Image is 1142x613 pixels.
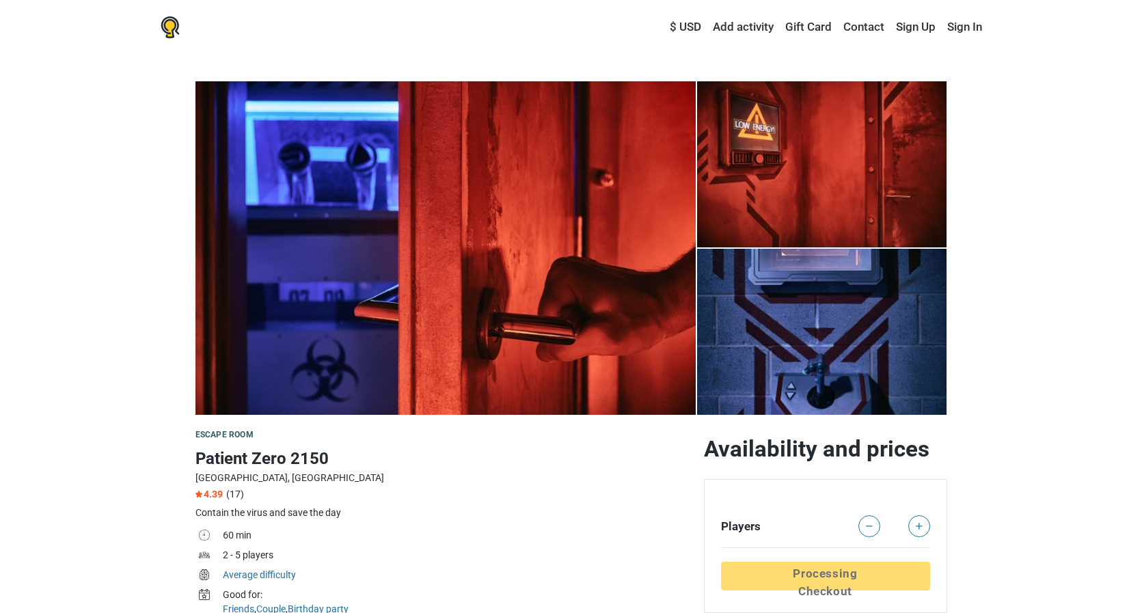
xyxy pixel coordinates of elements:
a: Sign Up [893,15,939,40]
td: 2 - 5 players [223,547,693,567]
span: (17) [226,489,244,500]
a: Gift Card [782,15,835,40]
a: Contact [840,15,888,40]
h1: Patient Zero 2150 [195,446,693,471]
td: 60 min [223,527,693,547]
img: Nowescape logo [161,16,180,38]
h2: Availability and prices [704,435,947,463]
div: Contain the virus and save the day [195,506,693,520]
div: Good for: [223,588,693,602]
a: Patient Zero 2150 photo 9 [195,81,696,415]
a: Sign In [944,15,982,40]
img: Patient Zero 2150 photo 5 [697,249,947,415]
img: Patient Zero 2150 photo 10 [195,81,696,415]
div: [GEOGRAPHIC_DATA], [GEOGRAPHIC_DATA] [195,471,693,485]
img: Star [195,491,202,498]
span: 4.39 [195,489,223,500]
a: Patient Zero 2150 photo 3 [697,81,947,247]
span: Escape room [195,430,254,439]
a: $ USD [666,15,705,40]
a: Add activity [709,15,777,40]
img: Patient Zero 2150 photo 4 [697,81,947,247]
div: Players [716,515,826,537]
a: Patient Zero 2150 photo 4 [697,249,947,415]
